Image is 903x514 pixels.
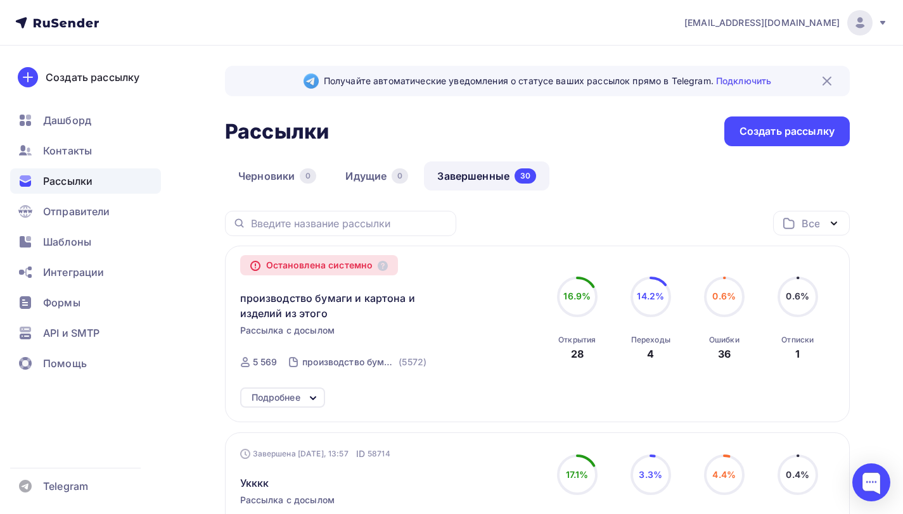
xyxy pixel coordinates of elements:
[566,469,589,480] span: 17.1%
[712,291,736,301] span: 0.6%
[356,448,365,460] span: ID
[304,73,319,89] img: Telegram
[302,356,396,368] div: производство бумаги и картона и изделий из этого
[240,324,335,337] span: Рассылка с досылом
[240,448,390,460] div: Завершена [DATE], 13:57
[240,291,458,321] span: производство бумаги и картона и изделий из этого
[563,291,591,301] span: 16.9%
[802,216,819,231] div: Все
[773,211,850,235] button: Все
[240,494,335,506] span: Рассылка с досылом
[240,475,269,491] span: Укккк
[43,143,92,158] span: Контакты
[786,291,809,301] span: 0.6%
[252,390,300,405] div: Подробнее
[399,356,426,368] div: (5572)
[301,352,428,372] a: производство бумаги и картона и изделий из этого (5572)
[300,168,316,184] div: 0
[43,325,99,341] span: API и SMTP
[43,204,110,219] span: Отправители
[240,255,399,275] div: Остановлена системно
[684,16,840,29] span: [EMAIL_ADDRESS][DOMAIN_NAME]
[43,173,93,189] span: Рассылки
[795,346,800,361] div: 1
[46,70,139,85] div: Создать рассылку
[684,10,888,35] a: [EMAIL_ADDRESS][DOMAIN_NAME]
[631,335,670,345] div: Переходы
[43,234,91,249] span: Шаблоны
[10,138,161,163] a: Контакты
[368,448,390,460] span: 58714
[709,335,740,345] div: Ошибки
[43,479,88,494] span: Telegram
[718,346,731,361] div: 36
[43,113,91,128] span: Дашборд
[10,108,161,133] a: Дашборд
[43,265,104,280] span: Интеграции
[424,161,549,191] a: Завершенные30
[10,168,161,194] a: Рассылки
[332,161,421,191] a: Идущие0
[571,346,584,361] div: 28
[392,168,408,184] div: 0
[740,124,835,139] div: Создать рассылку
[43,356,87,371] span: Помощь
[225,161,330,191] a: Черновики0
[251,216,449,230] input: Введите название рассылки
[786,469,809,480] span: 0.4%
[10,199,161,224] a: Отправители
[43,295,80,310] span: Формы
[324,75,771,87] span: Получайте автоматические уведомления о статусе ваших рассылок прямо в Telegram.
[10,290,161,315] a: Формы
[716,75,771,86] a: Подключить
[637,291,664,301] span: 14.2%
[225,119,329,144] h2: Рассылки
[639,469,662,480] span: 3.3%
[10,229,161,254] a: Шаблоны
[558,335,596,345] div: Открытия
[647,346,654,361] div: 4
[712,469,736,480] span: 4.4%
[781,335,814,345] div: Отписки
[253,356,278,368] div: 5 569
[515,168,536,184] div: 30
